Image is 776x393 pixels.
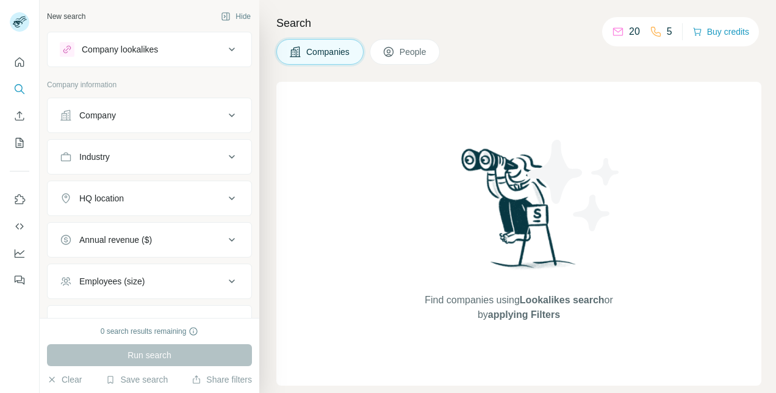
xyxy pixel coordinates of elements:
p: 20 [629,24,640,39]
button: Enrich CSV [10,105,29,127]
h4: Search [276,15,761,32]
button: Share filters [192,373,252,386]
button: Technologies [48,308,251,337]
button: My lists [10,132,29,154]
div: Company lookalikes [82,43,158,56]
button: Clear [47,373,82,386]
p: Company information [47,79,252,90]
span: Companies [306,46,351,58]
div: Industry [79,151,110,163]
div: Annual revenue ($) [79,234,152,246]
button: Company [48,101,251,130]
button: Dashboard [10,242,29,264]
div: Technologies [79,317,129,329]
button: Annual revenue ($) [48,225,251,254]
span: People [400,46,428,58]
img: Surfe Illustration - Stars [519,131,629,240]
div: New search [47,11,85,22]
button: Search [10,78,29,100]
span: Lookalikes search [520,295,605,305]
div: Company [79,109,116,121]
button: Save search [106,373,168,386]
button: Company lookalikes [48,35,251,64]
span: applying Filters [488,309,560,320]
button: Use Surfe API [10,215,29,237]
div: Employees (size) [79,275,145,287]
button: Quick start [10,51,29,73]
img: Surfe Illustration - Woman searching with binoculars [456,145,583,281]
button: Employees (size) [48,267,251,296]
button: HQ location [48,184,251,213]
button: Feedback [10,269,29,291]
div: HQ location [79,192,124,204]
div: 0 search results remaining [101,326,199,337]
span: Find companies using or by [421,293,616,322]
button: Buy credits [692,23,749,40]
button: Use Surfe on LinkedIn [10,189,29,211]
p: 5 [667,24,672,39]
button: Hide [212,7,259,26]
button: Industry [48,142,251,171]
